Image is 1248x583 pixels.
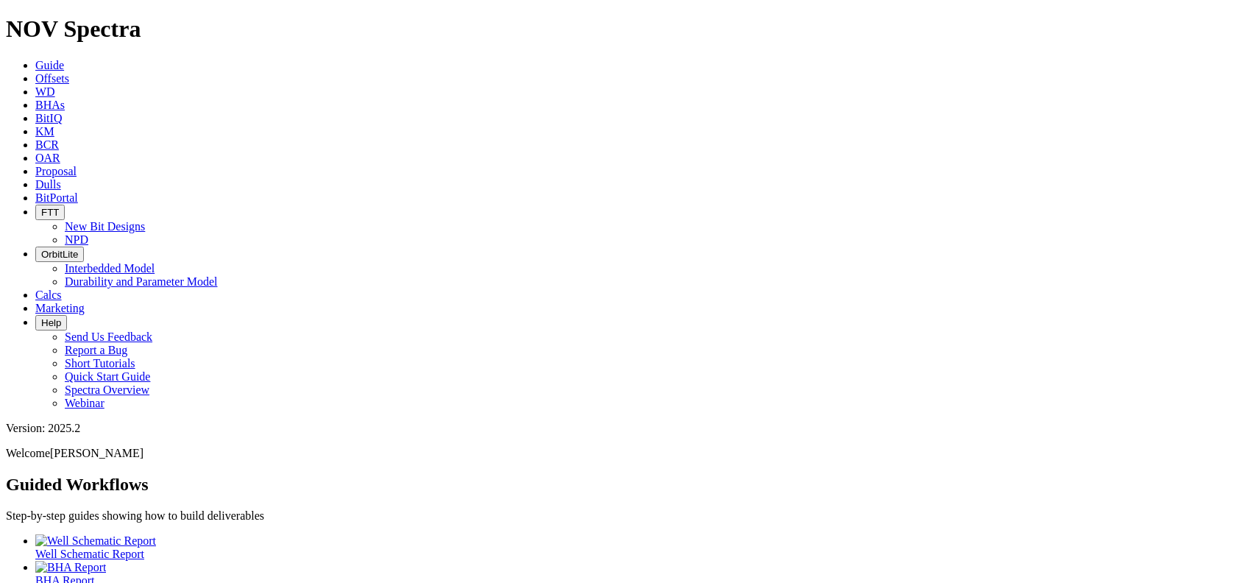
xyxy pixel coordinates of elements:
a: Well Schematic Report Well Schematic Report [35,534,1242,560]
span: FTT [41,207,59,218]
a: OAR [35,152,60,164]
a: BitIQ [35,112,62,124]
span: [PERSON_NAME] [50,447,143,459]
a: Marketing [35,302,85,314]
div: Version: 2025.2 [6,422,1242,435]
a: Send Us Feedback [65,331,152,343]
p: Welcome [6,447,1242,460]
span: Help [41,317,61,328]
a: WD [35,85,55,98]
a: NPD [65,233,88,246]
a: Interbedded Model [65,262,155,275]
a: Offsets [35,72,69,85]
button: Help [35,315,67,331]
a: Guide [35,59,64,71]
a: KM [35,125,54,138]
a: BitPortal [35,191,78,204]
a: Short Tutorials [65,357,135,370]
a: Spectra Overview [65,384,149,396]
a: Report a Bug [65,344,127,356]
a: Quick Start Guide [65,370,150,383]
a: Webinar [65,397,104,409]
span: OrbitLite [41,249,78,260]
a: BHAs [35,99,65,111]
h1: NOV Spectra [6,15,1242,43]
a: Dulls [35,178,61,191]
button: FTT [35,205,65,220]
a: BCR [35,138,59,151]
a: New Bit Designs [65,220,145,233]
p: Step-by-step guides showing how to build deliverables [6,509,1242,523]
img: Well Schematic Report [35,534,156,548]
img: BHA Report [35,561,106,574]
span: Well Schematic Report [35,548,144,560]
button: OrbitLite [35,247,84,262]
a: Proposal [35,165,77,177]
a: Durability and Parameter Model [65,275,218,288]
h2: Guided Workflows [6,475,1242,495]
a: Calcs [35,289,62,301]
